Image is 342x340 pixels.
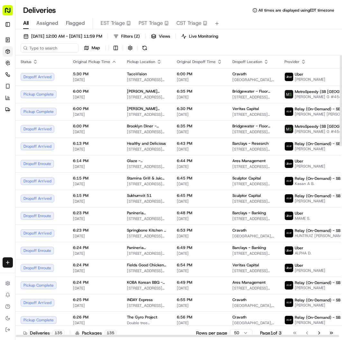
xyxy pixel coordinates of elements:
[177,297,222,302] span: 6:55 PM
[295,106,340,112] span: Relay (On-Demand) - SB
[295,181,340,186] span: Kasan A B.
[284,59,300,64] span: Provider
[127,164,166,169] span: [STREET_ADDRESS][US_STATE]
[73,280,117,285] span: 6:24 PM
[295,280,340,285] span: Relay (On-Demand) - SB
[127,112,166,117] span: [STREET_ADDRESS][US_STATE]
[101,19,125,27] span: EST Triage
[127,245,166,250] span: Panineria [GEOGRAPHIC_DATA]
[73,112,117,117] span: [DATE]
[177,234,222,239] span: [DATE]
[127,216,166,221] span: [STREET_ADDRESS][US_STATE]
[36,19,58,27] span: Assigned
[285,142,293,151] img: relay_logo_black.png
[177,228,222,233] span: 6:53 PM
[66,19,85,27] span: Flagged
[295,141,340,146] span: Relay (On-Demand) - SB
[73,95,117,100] span: [DATE]
[232,141,269,146] span: Barclays - Research
[73,89,117,94] span: 6:00 PM
[73,210,117,216] span: 6:23 PM
[232,164,274,169] span: [STREET_ADDRESS][US_STATE]
[285,212,293,220] img: uber-new-logo.jpeg
[232,297,247,302] span: Cravath
[285,316,293,324] img: relay_logo_black.png
[92,45,100,51] span: Map
[104,330,117,336] div: 135
[127,59,155,64] span: Pickup Location
[73,158,117,163] span: 6:14 PM
[232,181,274,187] span: [STREET_ADDRESS][US_STATE]
[295,228,340,233] span: Relay (On-Demand) - SB
[127,210,166,216] span: Panineria [GEOGRAPHIC_DATA]
[232,59,262,64] span: Dropoff Location
[285,125,293,133] img: metro_speed_logo.png
[232,112,274,117] span: [STREET_ADDRESS][US_STATE]
[232,124,274,129] span: Bridgewater - Floor 19
[295,198,340,204] span: [PERSON_NAME]
[127,199,166,204] span: [STREET_ADDRESS][US_STATE]
[177,181,222,187] span: [DATE]
[73,216,117,221] span: [DATE]
[285,264,293,272] img: uber-new-logo.jpeg
[73,77,117,82] span: [DATE]
[23,330,65,336] div: Deliveries
[177,124,222,129] span: 6:35 PM
[73,106,117,111] span: 6:00 PM
[177,251,222,256] span: [DATE]
[73,193,117,198] span: 6:15 PM
[232,129,274,134] span: [STREET_ADDRESS][US_STATE]
[127,193,152,198] span: Sukhumvit 51
[178,32,221,41] button: Live Monitoring
[285,246,293,255] img: uber-new-logo.jpeg
[73,124,117,129] span: 6:00 PM
[127,181,166,187] span: [STREET_ADDRESS][US_STATE]
[73,228,117,233] span: 6:23 PM
[127,71,147,77] span: TacoVision
[232,147,274,152] span: [STREET_ADDRESS][US_STATE]
[177,268,222,273] span: [DATE]
[177,164,222,169] span: [DATE]
[23,19,29,27] span: All
[285,194,293,203] img: relay_logo_black.png
[295,263,303,268] span: Uber
[232,77,274,82] span: [GEOGRAPHIC_DATA], [STREET_ADDRESS][US_STATE]
[127,268,166,273] span: [STREET_ADDRESS][US_STATE]
[177,141,222,146] span: 6:43 PM
[127,158,166,163] span: Glaze - [GEOGRAPHIC_DATA]
[177,280,222,285] span: 6:49 PM
[177,106,222,111] span: 6:30 PM
[127,262,166,268] span: Fields Good Chicken - East 12th
[285,107,293,116] img: relay_logo_black.png
[81,43,103,52] button: Map
[23,5,56,15] h1: Deliveries
[232,228,247,233] span: Cravath
[285,229,293,237] img: relay_logo_black.png
[295,211,303,216] span: Uber
[232,245,266,250] span: Barclays - Banking
[148,32,173,41] button: Views
[127,234,166,239] span: [STREET_ADDRESS][US_STATE]
[127,297,153,302] span: INDAY Express
[232,280,265,285] span: Ares Management
[127,106,166,111] span: [PERSON_NAME][GEOGRAPHIC_DATA]
[295,159,303,164] span: Uber
[232,303,274,308] span: [GEOGRAPHIC_DATA], [STREET_ADDRESS][US_STATE]
[232,210,266,216] span: Barclays - Banking
[177,320,222,326] span: [DATE]
[232,176,261,181] span: Sculptor Capital
[127,77,166,82] span: [STREET_ADDRESS][US_STATE]
[127,176,166,181] span: Stamina Grill & Juice Bar - [GEOGRAPHIC_DATA][PERSON_NAME]
[258,8,334,13] span: All times are displayed using EDT timezone
[127,251,166,256] span: [STREET_ADDRESS][US_STATE]
[295,77,325,82] span: [PERSON_NAME]
[177,59,216,64] span: Original Dropoff Time
[177,315,222,320] span: 6:56 PM
[31,33,102,39] span: [DATE] 12:00 AM - [DATE] 11:59 PM
[295,72,303,77] span: Uber
[73,234,117,239] span: [DATE]
[73,297,117,302] span: 6:25 PM
[21,43,78,52] input: Type to search
[73,59,110,64] span: Original Pickup Time
[140,43,149,52] button: Refresh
